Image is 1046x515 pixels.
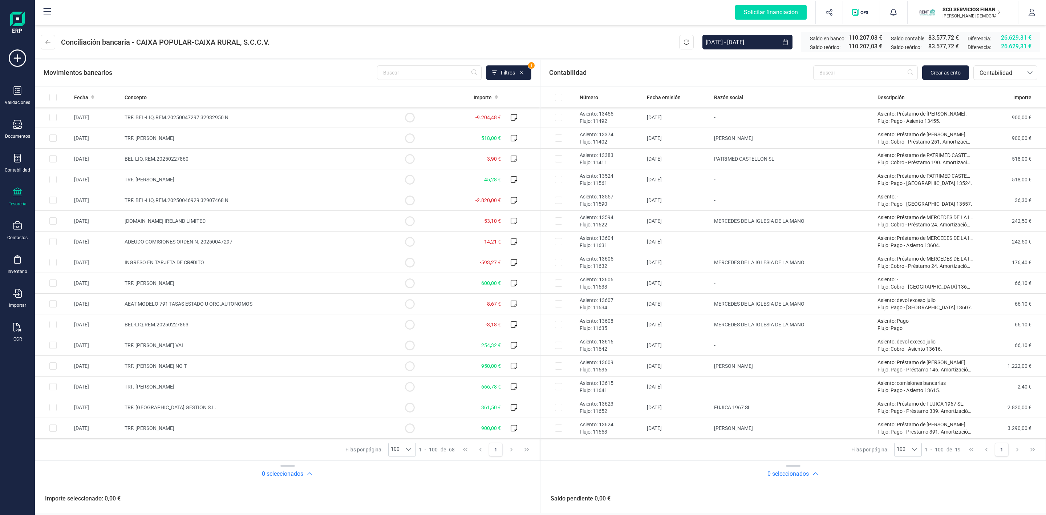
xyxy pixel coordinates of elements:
td: MERCEDES DE LA IGLESIA DE LA MANO [711,294,875,314]
td: [DATE] [71,190,122,211]
p: Flujo: 11622 [580,221,641,228]
td: [DATE] [644,356,711,377]
td: [DATE] [644,107,711,128]
td: [PERSON_NAME] [711,356,875,377]
p: Flujo: 11635 [580,325,641,332]
span: Movimientos bancarios [44,68,112,78]
button: Last Page [520,443,534,456]
p: Asiento: - [877,276,973,283]
button: Next Page [504,443,518,456]
span: Contabilidad [549,68,587,78]
span: 900,00 € [481,425,501,431]
span: BEL-LIQ.REM.20250227863 [125,322,188,327]
span: 100 [895,443,908,456]
span: 110.207,03 € [848,42,882,51]
div: Row Selected 7238578b-8c40-40a1-9cad-5306fdb740b9 [555,238,562,245]
p: Flujo: Pago - Asiento 13455. [877,117,973,125]
span: 254,32 € [481,342,501,348]
p: Asiento: Préstamo de MERCEDES DE LA IGLESIA DE LA MANO. [877,214,973,221]
div: Row Selected 9b722a75-5be0-4063-8650-2f5ab58aa2a4 [49,197,57,204]
td: 900,00 € [976,128,1046,149]
td: [PERSON_NAME] [711,418,875,439]
p: Asiento: 13524 [580,172,641,180]
p: Asiento: devol exceso julio [877,297,973,304]
td: - [711,273,875,294]
div: Row Selected 25840a66-ed99-47d1-ae21-eab8c44168ea [555,342,562,349]
p: Flujo: 11652 [580,407,641,415]
td: MERCEDES DE LA IGLESIA DE LA MANO [711,252,875,273]
p: Asiento: 13624 [580,421,641,428]
p: Flujo: 11561 [580,180,641,187]
span: -8,67 € [486,301,501,307]
p: Asiento: 13615 [580,379,641,387]
span: Razón social [714,94,743,101]
td: 176,40 € [976,252,1046,273]
span: Concepto [125,94,147,101]
p: Asiento: 13623 [580,400,641,407]
td: 518,00 € [976,149,1046,169]
div: Row Selected 5aef4baa-d049-4057-b897-4adb801eeb08 [49,342,57,349]
td: [DATE] [71,397,122,418]
span: TRF. [PERSON_NAME] [125,177,174,182]
span: 19 [955,446,961,453]
td: [DATE] [71,273,122,294]
td: MERCEDES DE LA IGLESIA DE LA MANO [711,211,875,232]
p: Asiento: 13604 [580,234,641,242]
p: Asiento: 13605 [580,255,641,262]
div: Row Selected 2823531c-1beb-40a1-a3d0-50068c80d63b [555,155,562,162]
span: 1 [925,446,928,453]
p: Flujo: 11653 [580,428,641,435]
td: [DATE] [644,397,711,418]
p: Flujo: Cobro - [GEOGRAPHIC_DATA] 13606. [877,283,973,290]
div: Filas por página: [345,443,416,456]
div: Validaciones [5,100,30,105]
div: Documentos [5,133,30,139]
p: Flujo: 11634 [580,304,641,311]
p: SCD SERVICIOS FINANCIEROS SL [942,6,1001,13]
p: Flujo: Cobro - Préstamo 251. Amortización 07/2025. [877,138,973,145]
td: 2.820,00 € [976,397,1046,418]
p: Flujo: 11636 [580,366,641,373]
span: -2.820,00 € [475,197,501,203]
p: Flujo: 11641 [580,387,641,394]
p: Asiento: Préstamo de [PERSON_NAME]. [877,421,973,428]
div: Row Selected 9c4f0b85-9e84-49fb-9fe3-5b63deb50476 [49,425,57,432]
span: 100 [389,443,402,456]
button: Page 1 [489,443,503,456]
span: 45,28 € [484,177,501,182]
p: Asiento: 13594 [580,214,641,221]
div: Row Selected 77a0aa40-11f6-4ad0-b1cd-59d56fadbd5f [49,404,57,411]
td: [PERSON_NAME] [711,128,875,149]
td: [DATE] [644,252,711,273]
p: Flujo: Pago - [GEOGRAPHIC_DATA] 13557. [877,200,973,208]
button: Logo de OPS [847,1,875,24]
p: Flujo: 11590 [580,200,641,208]
div: Row Selected 7b2c2cdd-1989-4fbb-b91a-e406c3a86c6a [555,134,562,142]
span: -3,18 € [486,322,501,327]
p: Asiento: 13616 [580,338,641,345]
span: TRF. [PERSON_NAME] [125,280,174,286]
p: Asiento: 13383 [580,152,641,159]
span: 361,50 € [481,405,501,410]
span: ADEUDO COMISIONES ORDEN N. 20250047297 [125,239,232,245]
p: Flujo: 11633 [580,283,641,290]
input: Buscar [377,65,482,80]
span: 26.629,31 € [1001,33,1031,42]
span: AEAT MODELO 791 TASAS ESTADO U ORG.AUTONOMOS [125,301,252,307]
div: Row Selected 4d77bbd8-4c5d-4286-b75a-f819c787ead4 [555,279,562,287]
p: Asiento: Préstamo de PATRIMED CASTELLON SL. [877,172,973,180]
p: Flujo: Pago - Préstamo 339. Amortización 08/2025. [877,407,973,415]
button: Page 1 [995,443,1009,456]
span: 83.577,72 € [928,33,959,42]
button: Solicitar financiación [726,1,815,24]
button: Previous Page [474,443,487,456]
button: First Page [964,443,978,456]
span: 100 [935,446,944,453]
div: All items unselected [49,94,57,101]
div: Row Selected 28ce9e56-698b-4f9b-9ba8-986dd9329be9 [555,259,562,266]
span: TRF. [GEOGRAPHIC_DATA] GESTION S.L. [125,405,216,410]
td: [DATE] [71,377,122,397]
p: Asiento: comisiones bancarias [877,379,973,387]
span: Saldo teórico: [810,44,840,51]
td: [DATE] [71,314,122,335]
